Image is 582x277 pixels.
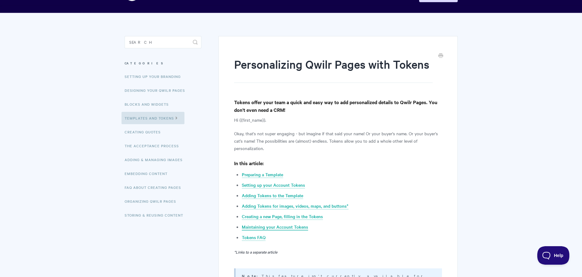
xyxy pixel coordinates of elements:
a: Designing Your Qwilr Pages [125,84,190,96]
h4: Tokens offer your team a quick and easy way to add personalized details to Qwilr Pages. You don't... [234,98,442,114]
a: Templates and Tokens [122,112,184,124]
a: Setting up your Branding [125,70,185,83]
a: Creating a new Page, filling in the Tokens [242,213,323,220]
a: Tokens FAQ [242,234,266,241]
a: Storing & Reusing Content [125,209,188,221]
p: Hi {{first_name}}. [234,116,442,124]
a: Adding Tokens for images, videos, maps, and buttons* [242,203,349,210]
a: Blocks and Widgets [125,98,173,110]
a: Embedding Content [125,167,172,180]
a: Setting up your Account Tokens [242,182,305,189]
a: Adding & Managing Images [125,153,187,166]
input: Search [125,36,201,48]
a: The Acceptance Process [125,140,184,152]
a: Print this Article [438,53,443,59]
em: *Links to a separate article [234,249,277,255]
a: Creating Quotes [125,126,165,138]
h1: Personalizing Qwilr Pages with Tokens [234,56,432,83]
a: Maintaining your Account Tokens [242,224,308,230]
a: Adding Tokens to the Template [242,192,303,199]
a: Preparing a Template [242,171,283,178]
a: Organizing Qwilr Pages [125,195,181,207]
h4: In this article: [234,159,442,167]
a: FAQ About Creating Pages [125,181,186,193]
p: Okay, that's not super engaging - but imagine if that said your name! Or your buyer's name. Or yo... [234,130,442,152]
h3: Categories [125,58,201,69]
iframe: Toggle Customer Support [537,246,570,265]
